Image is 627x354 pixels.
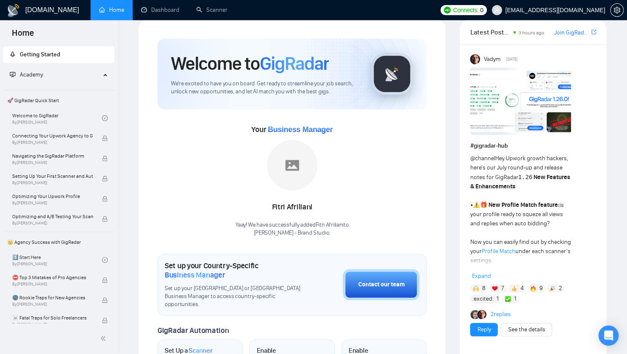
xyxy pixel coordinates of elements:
span: Optimizing and A/B Testing Your Scanner for Better Results [12,212,93,221]
span: By [PERSON_NAME] [12,160,93,165]
span: 🎁 [480,201,487,209]
div: Open Intercom Messenger [598,325,619,346]
img: ✅ [505,296,511,302]
span: [DATE] [506,55,518,63]
span: By [PERSON_NAME] [12,282,93,287]
span: Business Manager [268,125,333,134]
span: Vadym [484,55,501,64]
div: Contact our team [358,280,404,289]
h1: # gigradar-hub [470,141,596,151]
span: Set up your [GEOGRAPHIC_DATA] or [GEOGRAPHIC_DATA] Business Manager to access country-specific op... [165,285,301,309]
img: logo [7,4,20,17]
span: Expand [472,272,491,280]
a: 1️⃣ Start HereBy[PERSON_NAME] [12,251,102,269]
img: placeholder.png [267,140,318,190]
a: searchScanner [196,6,227,13]
li: Getting Started [3,46,115,63]
span: export [591,29,596,35]
img: ❤️ [492,285,498,291]
img: Alex B [470,310,480,319]
button: See the details [501,323,552,336]
span: 🌚 Rookie Traps for New Agencies [12,293,93,302]
span: 2 [559,284,562,293]
button: Reply [470,323,498,336]
span: By [PERSON_NAME] [12,322,93,327]
span: Latest Posts from the GigRadar Community [470,27,511,37]
span: By [PERSON_NAME] [12,302,93,307]
a: Join GigRadar Slack Community [554,28,590,37]
span: By [PERSON_NAME] [12,180,93,185]
span: Business Manager [165,270,225,280]
span: lock [102,196,108,202]
span: lock [102,216,108,222]
span: double-left [100,334,109,343]
span: check-circle [102,257,108,263]
a: homeHome [99,6,124,13]
span: ⛔ Top 3 Mistakes of Pro Agencies [12,273,93,282]
code: 1.26 [518,174,532,180]
span: By [PERSON_NAME] [12,201,93,206]
span: Navigating the GigRadar Platform [12,152,93,160]
button: setting [610,3,624,17]
img: 👍 [511,285,517,291]
span: 9 [539,284,543,293]
span: fund-projection-screen [10,71,16,77]
span: :excited: [472,294,494,304]
div: Yaay! We have successfully added Fitri Afriliani to [235,221,349,237]
span: user [494,7,500,13]
span: Setting Up Your First Scanner and Auto-Bidder [12,172,93,180]
span: check-circle [102,115,108,121]
img: upwork-logo.png [444,7,451,13]
img: gigradar-logo.png [371,53,413,95]
a: Welcome to GigRadarBy[PERSON_NAME] [12,109,102,127]
img: 🎉 [550,285,555,291]
span: Home [5,27,41,45]
a: See the details [508,325,545,334]
span: Getting Started [20,51,60,58]
span: Connects: [453,5,478,15]
span: We're excited to have you on board. Get ready to streamline your job search, unlock new opportuni... [171,80,358,96]
span: 4 [520,284,524,293]
div: Fitri Afriliani [235,200,349,214]
span: Academy [20,71,43,78]
button: Contact our team [343,269,419,300]
span: lock [102,156,108,161]
a: dashboardDashboard [141,6,179,13]
h1: Set up your Country-Specific [165,261,301,280]
span: ⚠️ [472,201,480,209]
span: 0 [480,5,483,15]
a: setting [610,7,624,13]
span: ☠️ Fatal Traps for Solo Freelancers [12,314,93,322]
a: Reply [477,325,491,334]
a: export [591,28,596,36]
span: 1 [514,295,516,303]
span: Your [251,125,333,134]
span: rocket [10,51,16,57]
span: 3 hours ago [518,30,544,36]
img: 🔥 [530,285,536,291]
span: Academy [10,71,43,78]
p: [PERSON_NAME] - Brand Studio . [235,229,349,237]
span: @channel [470,155,495,162]
span: Optimizing Your Upwork Profile [12,192,93,201]
img: Vadym [470,54,480,64]
span: lock [102,317,108,323]
strong: New Profile Match feature: [488,201,559,209]
span: lock [102,176,108,182]
img: 🙌 [473,285,479,291]
span: lock [102,297,108,303]
span: lock [102,135,108,141]
span: By [PERSON_NAME] [12,140,93,145]
a: 2replies [491,310,511,319]
span: GigRadar Automation [157,326,229,335]
span: lock [102,277,108,283]
span: Connecting Your Upwork Agency to GigRadar [12,132,93,140]
span: 🚀 GigRadar Quick Start [4,92,114,109]
span: 👑 Agency Success with GigRadar [4,234,114,251]
span: By [PERSON_NAME] [12,221,93,226]
span: 1 [496,295,499,303]
span: 8 [482,284,486,293]
span: GigRadar [260,52,329,75]
h1: Welcome to [171,52,329,75]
